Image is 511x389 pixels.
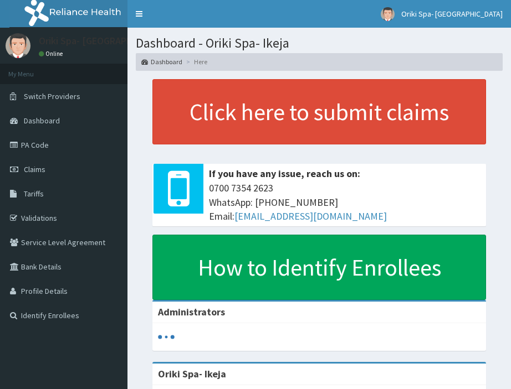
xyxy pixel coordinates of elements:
[24,189,44,199] span: Tariffs
[24,116,60,126] span: Dashboard
[24,91,80,101] span: Switch Providers
[152,79,486,144] a: Click here to submit claims
[401,9,503,19] span: Oriki Spa- [GEOGRAPHIC_DATA]
[158,305,225,318] b: Administrators
[136,36,503,50] h1: Dashboard - Oriki Spa- Ikeja
[24,164,45,174] span: Claims
[234,210,387,222] a: [EMAIL_ADDRESS][DOMAIN_NAME]
[381,7,395,21] img: User Image
[6,33,30,58] img: User Image
[39,50,65,58] a: Online
[209,167,360,180] b: If you have any issue, reach us on:
[152,235,486,300] a: How to Identify Enrollees
[158,367,226,380] strong: Oriki Spa- Ikeja
[141,57,182,66] a: Dashboard
[39,36,173,46] p: Oriki Spa- [GEOGRAPHIC_DATA]
[158,329,175,345] svg: audio-loading
[209,181,481,224] span: 0700 7354 2623 WhatsApp: [PHONE_NUMBER] Email:
[183,57,207,66] li: Here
